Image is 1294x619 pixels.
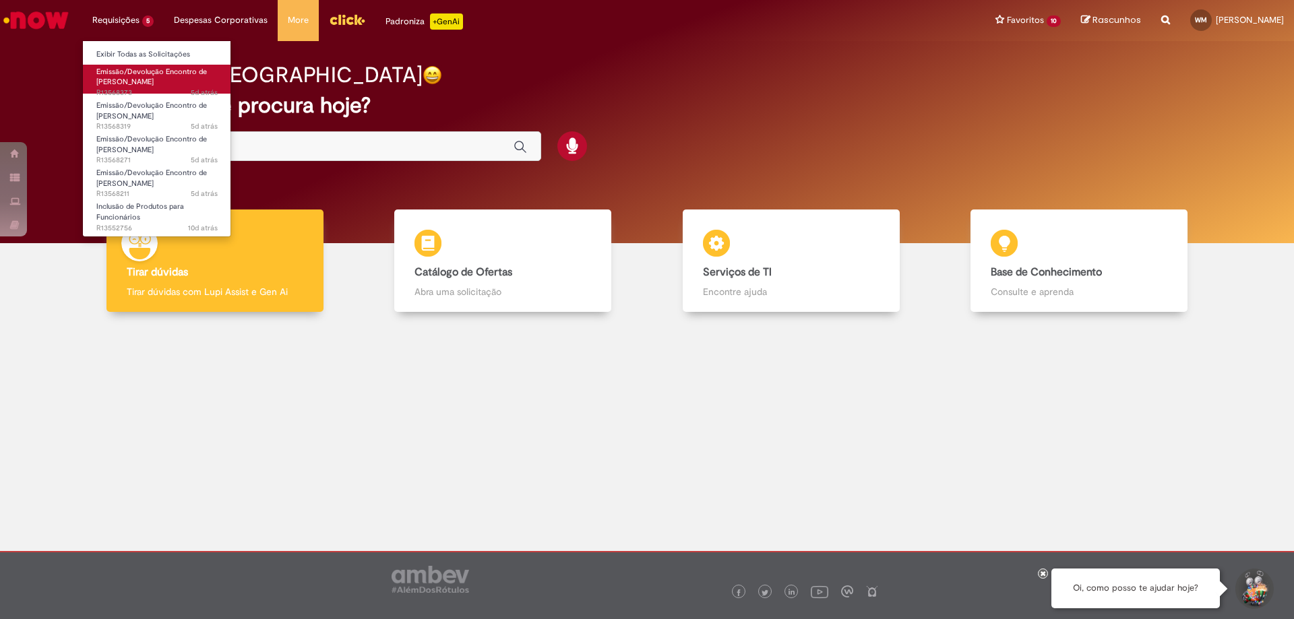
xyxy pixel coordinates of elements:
[392,566,469,593] img: logo_footer_ambev_rotulo_gray.png
[703,285,880,298] p: Encontre ajuda
[191,155,218,165] span: 5d atrás
[92,13,140,27] span: Requisições
[359,209,648,313] a: Catálogo de Ofertas Abra uma solicitação
[188,223,218,233] span: 10d atrás
[762,589,768,596] img: logo_footer_twitter.png
[191,189,218,199] span: 5d atrás
[1233,568,1274,609] button: Iniciar Conversa de Suporte
[991,285,1167,298] p: Consulte e aprenda
[96,155,218,166] span: R13568271
[127,265,188,279] b: Tirar dúvidas
[117,63,423,87] h2: Bom dia, [GEOGRAPHIC_DATA]
[1216,14,1284,26] span: [PERSON_NAME]
[83,199,231,228] a: Aberto R13552756 : Inclusão de Produtos para Funcionários
[935,209,1224,313] a: Base de Conhecimento Consulte e aprenda
[735,589,742,596] img: logo_footer_facebook.png
[1051,568,1220,608] div: Oi, como posso te ajudar hoje?
[1047,15,1061,27] span: 10
[96,121,218,132] span: R13568319
[191,189,218,199] time: 25/09/2025 17:23:21
[647,209,935,313] a: Serviços de TI Encontre ajuda
[117,94,1178,117] h2: O que você procura hoje?
[96,168,207,189] span: Emissão/Devolução Encontro de [PERSON_NAME]
[1081,14,1141,27] a: Rascunhos
[191,121,218,131] span: 5d atrás
[96,134,207,155] span: Emissão/Devolução Encontro de [PERSON_NAME]
[414,265,512,279] b: Catálogo de Ofertas
[703,265,772,279] b: Serviços de TI
[288,13,309,27] span: More
[811,583,828,600] img: logo_footer_youtube.png
[329,9,365,30] img: click_logo_yellow_360x200.png
[191,88,218,98] time: 25/09/2025 17:48:59
[1,7,71,34] img: ServiceNow
[96,88,218,98] span: R13568373
[1007,13,1044,27] span: Favoritos
[430,13,463,30] p: +GenAi
[386,13,463,30] div: Padroniza
[789,589,795,597] img: logo_footer_linkedin.png
[96,223,218,234] span: R13552756
[82,40,231,237] ul: Requisições
[83,47,231,62] a: Exibir Todas as Solicitações
[174,13,268,27] span: Despesas Corporativas
[83,132,231,161] a: Aberto R13568271 : Emissão/Devolução Encontro de Contas Fornecedor
[191,121,218,131] time: 25/09/2025 17:40:40
[96,100,207,121] span: Emissão/Devolução Encontro de [PERSON_NAME]
[866,585,878,597] img: logo_footer_naosei.png
[142,15,154,27] span: 5
[423,65,442,85] img: happy-face.png
[96,67,207,88] span: Emissão/Devolução Encontro de [PERSON_NAME]
[71,209,359,313] a: Tirar dúvidas Tirar dúvidas com Lupi Assist e Gen Ai
[991,265,1102,279] b: Base de Conhecimento
[96,201,184,222] span: Inclusão de Produtos para Funcionários
[83,98,231,127] a: Aberto R13568319 : Emissão/Devolução Encontro de Contas Fornecedor
[188,223,218,233] time: 20/09/2025 13:26:03
[1092,13,1141,26] span: Rascunhos
[191,88,218,98] span: 5d atrás
[96,189,218,199] span: R13568211
[127,285,303,298] p: Tirar dúvidas com Lupi Assist e Gen Ai
[841,585,853,597] img: logo_footer_workplace.png
[414,285,591,298] p: Abra uma solicitação
[1195,15,1207,24] span: WM
[83,65,231,94] a: Aberto R13568373 : Emissão/Devolução Encontro de Contas Fornecedor
[83,166,231,195] a: Aberto R13568211 : Emissão/Devolução Encontro de Contas Fornecedor
[191,155,218,165] time: 25/09/2025 17:33:48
